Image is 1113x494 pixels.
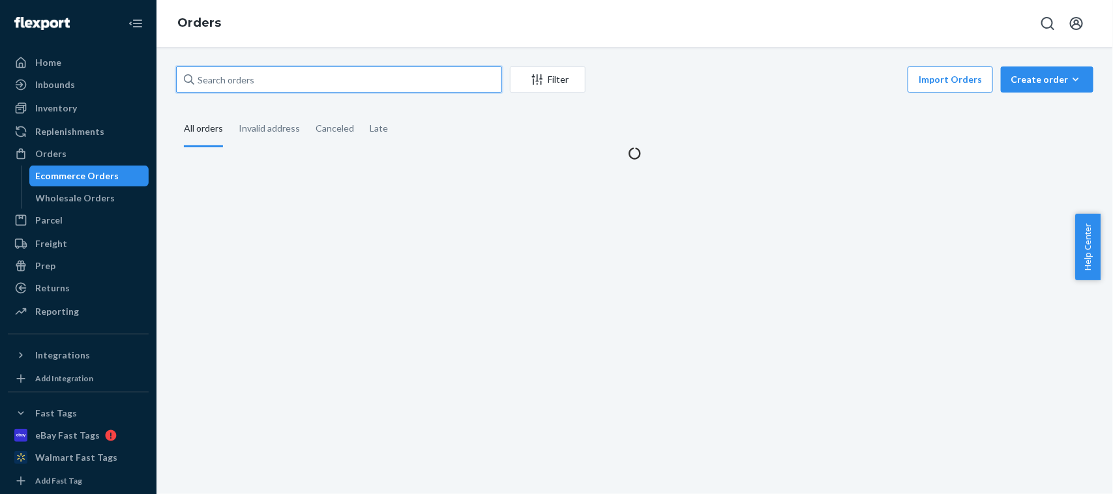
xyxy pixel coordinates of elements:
[8,143,149,164] a: Orders
[8,425,149,446] a: eBay Fast Tags
[35,125,104,138] div: Replenishments
[35,475,82,486] div: Add Fast Tag
[35,214,63,227] div: Parcel
[36,192,115,205] div: Wholesale Orders
[8,301,149,322] a: Reporting
[35,102,77,115] div: Inventory
[35,259,55,272] div: Prep
[14,17,70,30] img: Flexport logo
[908,66,993,93] button: Import Orders
[1001,66,1093,93] button: Create order
[35,451,117,464] div: Walmart Fast Tags
[36,169,119,182] div: Ecommerce Orders
[177,16,221,30] a: Orders
[123,10,149,36] button: Close Navigation
[8,121,149,142] a: Replenishments
[8,447,149,468] a: Walmart Fast Tags
[370,111,388,145] div: Late
[35,373,93,384] div: Add Integration
[510,66,586,93] button: Filter
[8,210,149,231] a: Parcel
[29,166,149,186] a: Ecommerce Orders
[29,188,149,209] a: Wholesale Orders
[184,111,223,147] div: All orders
[35,56,61,69] div: Home
[511,73,585,86] div: Filter
[1063,10,1090,36] button: Open account menu
[35,282,70,295] div: Returns
[35,349,90,362] div: Integrations
[35,429,100,442] div: eBay Fast Tags
[8,371,149,386] a: Add Integration
[1035,10,1061,36] button: Open Search Box
[8,278,149,298] a: Returns
[8,345,149,366] button: Integrations
[8,74,149,95] a: Inbounds
[239,111,300,145] div: Invalid address
[35,305,79,318] div: Reporting
[8,98,149,119] a: Inventory
[176,66,502,93] input: Search orders
[35,78,75,91] div: Inbounds
[8,233,149,254] a: Freight
[35,147,67,160] div: Orders
[35,237,67,250] div: Freight
[1011,73,1084,86] div: Create order
[8,52,149,73] a: Home
[167,5,231,42] ol: breadcrumbs
[35,407,77,420] div: Fast Tags
[316,111,354,145] div: Canceled
[8,473,149,489] a: Add Fast Tag
[1075,214,1101,280] button: Help Center
[8,255,149,276] a: Prep
[8,403,149,424] button: Fast Tags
